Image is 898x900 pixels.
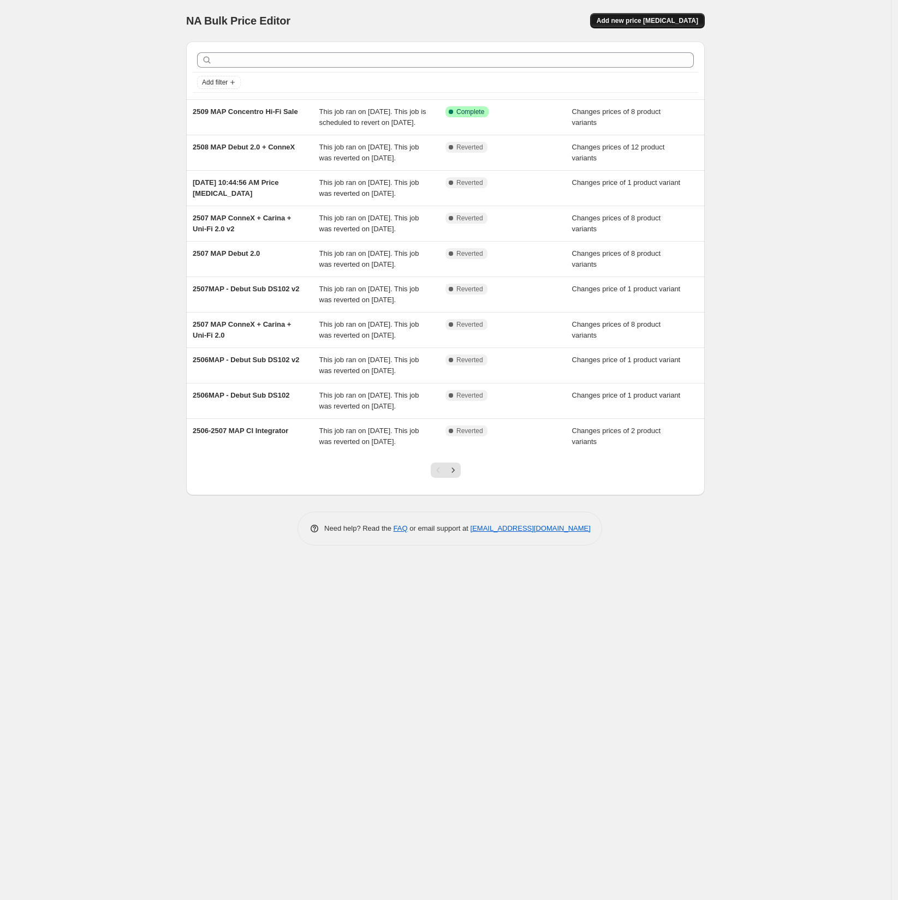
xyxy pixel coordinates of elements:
span: Reverted [456,214,483,223]
span: Reverted [456,320,483,329]
span: This job ran on [DATE]. This job was reverted on [DATE]. [319,178,419,197]
span: Reverted [456,249,483,258]
span: 2507 MAP ConneX + Carina + Uni-Fi 2.0 v2 [193,214,291,233]
button: Add new price [MEDICAL_DATA] [590,13,705,28]
span: NA Bulk Price Editor [186,15,290,27]
span: Changes price of 1 product variant [572,178,681,187]
span: Need help? Read the [324,524,394,532]
span: Complete [456,107,484,116]
span: Changes prices of 2 product variants [572,427,661,446]
a: FAQ [394,524,408,532]
span: Changes price of 1 product variant [572,356,681,364]
span: This job ran on [DATE]. This job is scheduled to revert on [DATE]. [319,107,426,127]
span: This job ran on [DATE]. This job was reverted on [DATE]. [319,249,419,268]
button: Add filter [197,76,241,89]
span: Reverted [456,178,483,187]
span: Reverted [456,391,483,400]
span: Changes prices of 8 product variants [572,107,661,127]
span: Changes prices of 8 product variants [572,320,661,339]
span: 2509 MAP Concentro Hi-Fi Sale [193,107,298,116]
span: 2506MAP - Debut Sub DS102 v2 [193,356,300,364]
span: This job ran on [DATE]. This job was reverted on [DATE]. [319,214,419,233]
span: This job ran on [DATE]. This job was reverted on [DATE]. [319,427,419,446]
nav: Pagination [431,463,461,478]
span: This job ran on [DATE]. This job was reverted on [DATE]. [319,285,419,304]
span: Reverted [456,285,483,293]
span: 2506MAP - Debut Sub DS102 [193,391,289,399]
span: Reverted [456,427,483,435]
span: 2507 MAP ConneX + Carina + Uni-Fi 2.0 [193,320,291,339]
span: This job ran on [DATE]. This job was reverted on [DATE]. [319,356,419,375]
span: [DATE] 10:44:56 AM Price [MEDICAL_DATA] [193,178,279,197]
button: Next [445,463,461,478]
span: 2508 MAP Debut 2.0 + ConneX [193,143,295,151]
span: This job ran on [DATE]. This job was reverted on [DATE]. [319,320,419,339]
span: Reverted [456,143,483,152]
span: Changes price of 1 product variant [572,285,681,293]
span: 2507 MAP Debut 2.0 [193,249,260,257]
span: 2506-2507 MAP CI Integrator [193,427,288,435]
span: Add new price [MEDICAL_DATA] [597,16,698,25]
span: Changes price of 1 product variant [572,391,681,399]
span: Add filter [202,78,228,87]
span: Changes prices of 8 product variants [572,214,661,233]
span: Changes prices of 8 product variants [572,249,661,268]
span: This job ran on [DATE]. This job was reverted on [DATE]. [319,143,419,162]
span: Changes prices of 12 product variants [572,143,665,162]
a: [EMAIL_ADDRESS][DOMAIN_NAME] [471,524,591,532]
span: This job ran on [DATE]. This job was reverted on [DATE]. [319,391,419,410]
span: or email support at [408,524,471,532]
span: 2507MAP - Debut Sub DS102 v2 [193,285,300,293]
span: Reverted [456,356,483,364]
